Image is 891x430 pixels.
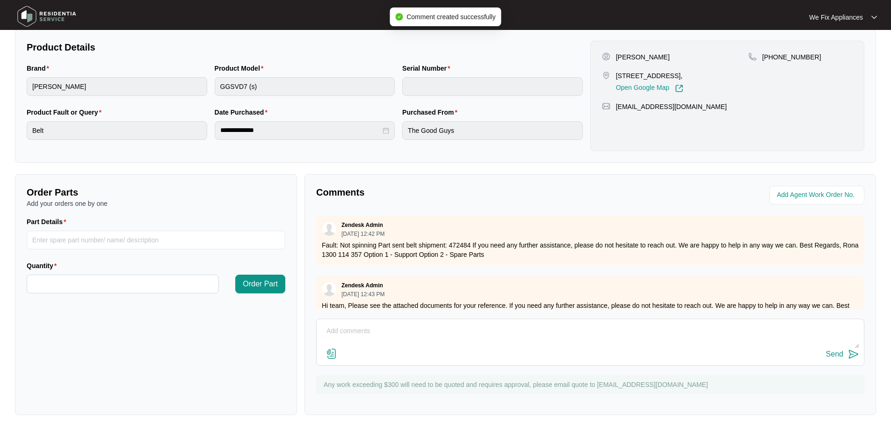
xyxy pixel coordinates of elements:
[27,261,60,270] label: Quantity
[27,199,285,208] p: Add your orders one by one
[826,350,843,358] div: Send
[826,348,859,361] button: Send
[341,221,383,229] p: Zendesk Admin
[871,15,877,20] img: dropdown arrow
[341,282,383,289] p: Zendesk Admin
[602,71,610,80] img: map-pin
[406,13,496,21] span: Comment created successfully
[616,84,683,93] a: Open Google Map
[675,84,683,93] img: Link-External
[324,380,860,389] p: Any work exceeding $300 will need to be quoted and requires approval, please email quote to [EMAI...
[322,282,336,296] img: user.svg
[27,108,105,117] label: Product Fault or Query
[322,222,336,236] img: user.svg
[616,71,683,80] p: [STREET_ADDRESS],
[341,231,384,237] p: [DATE] 12:42 PM
[215,108,271,117] label: Date Purchased
[27,64,53,73] label: Brand
[777,189,859,201] input: Add Agent Work Order No.
[602,102,610,110] img: map-pin
[27,275,218,293] input: Quantity
[341,292,384,297] p: [DATE] 12:43 PM
[616,52,670,62] p: [PERSON_NAME]
[809,13,863,22] p: We Fix Appliances
[616,102,727,111] p: [EMAIL_ADDRESS][DOMAIN_NAME]
[322,301,859,320] p: Hi team, Please see the attached documents for your reference. If you need any further assistance...
[27,41,583,54] p: Product Details
[27,217,70,226] label: Part Details
[235,275,285,293] button: Order Part
[402,77,583,96] input: Serial Number
[215,64,268,73] label: Product Model
[602,52,610,61] img: user-pin
[848,349,859,360] img: send-icon.svg
[402,108,461,117] label: Purchased From
[243,278,278,290] span: Order Part
[27,231,285,249] input: Part Details
[215,77,395,96] input: Product Model
[14,2,80,30] img: residentia service logo
[402,121,583,140] input: Purchased From
[220,125,381,135] input: Date Purchased
[402,64,454,73] label: Serial Number
[27,77,207,96] input: Brand
[27,121,207,140] input: Product Fault or Query
[27,186,285,199] p: Order Parts
[316,186,584,199] p: Comments
[322,241,859,259] p: Fault: Not spinning Part sent belt shipment: 472484 If you need any further assistance, please do...
[762,52,821,62] p: [PHONE_NUMBER]
[748,52,757,61] img: map-pin
[326,348,337,359] img: file-attachment-doc.svg
[395,13,403,21] span: check-circle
